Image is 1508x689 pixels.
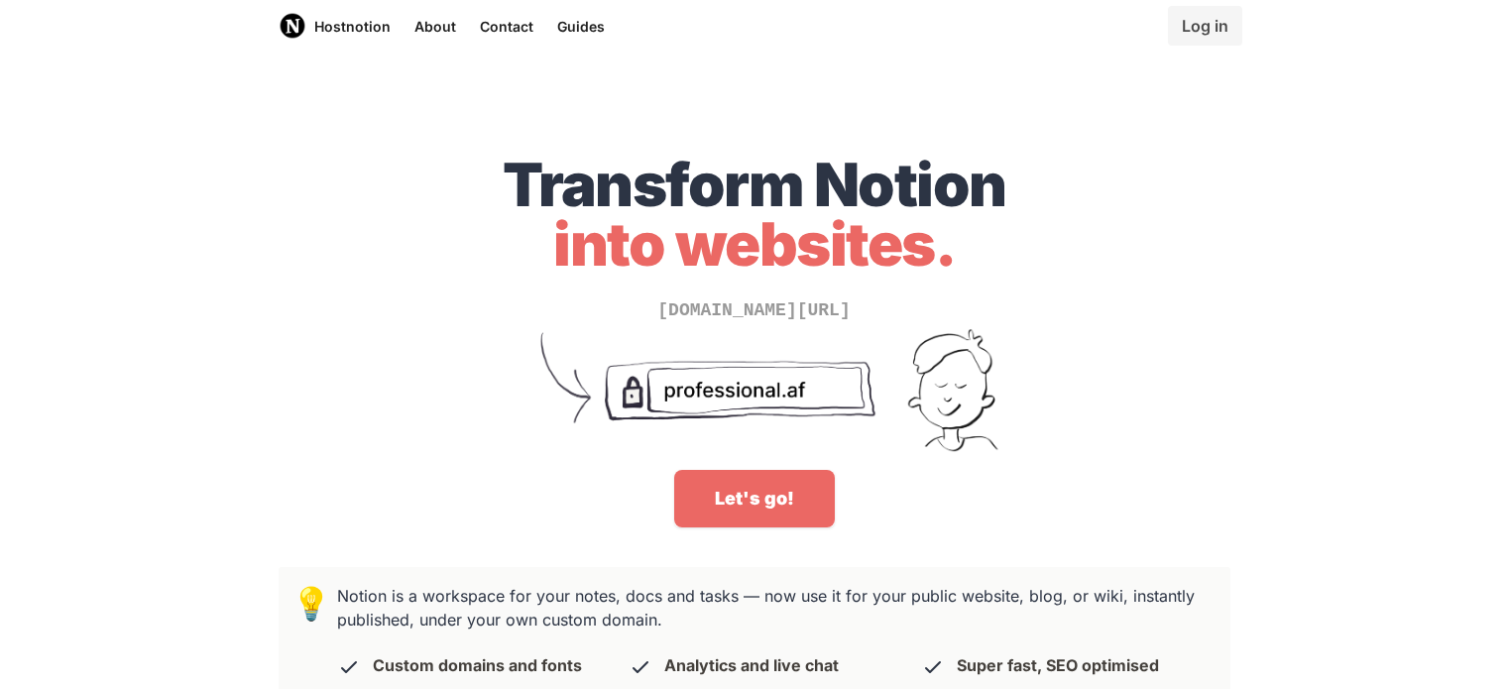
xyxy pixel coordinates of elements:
[957,655,1159,675] p: Super fast, SEO optimised
[279,12,306,40] img: Host Notion logo
[373,655,582,675] p: Custom domains and fonts
[331,584,1214,679] h3: Notion is a workspace for your notes, docs and tasks — now use it for your public website, blog, ...
[291,584,331,624] span: 💡
[657,300,850,320] span: [DOMAIN_NAME][URL]
[279,155,1230,274] h1: Transform Notion
[553,208,955,280] span: into websites.
[1168,6,1242,46] a: Log in
[674,470,835,527] a: Let's go!
[664,655,839,675] p: Analytics and live chat
[507,324,1002,470] img: Turn unprofessional Notion URLs into your sexy domain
